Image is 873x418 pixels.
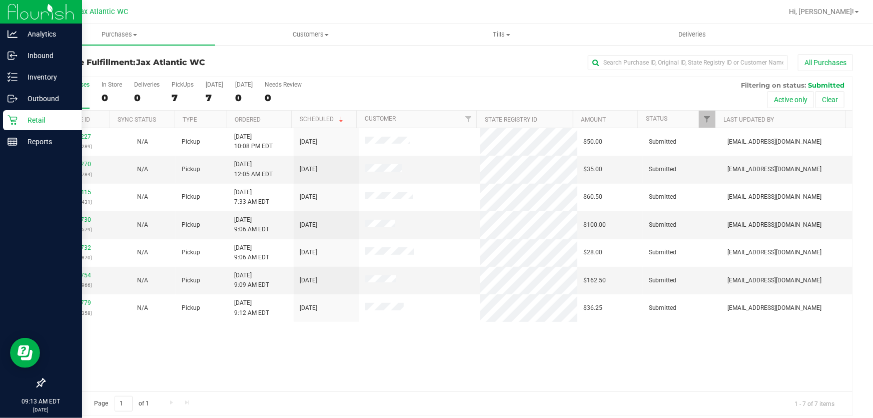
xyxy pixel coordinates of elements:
[18,71,78,83] p: Inventory
[727,165,821,174] span: [EMAIL_ADDRESS][DOMAIN_NAME]
[137,166,148,173] span: Not Applicable
[18,114,78,126] p: Retail
[183,116,197,123] a: Type
[86,396,158,411] span: Page of 1
[741,81,806,89] span: Filtering on status:
[460,111,476,128] a: Filter
[137,137,148,147] button: N/A
[137,138,148,145] span: Not Applicable
[137,221,148,228] span: Not Applicable
[583,192,602,202] span: $60.50
[137,304,148,311] span: Not Applicable
[665,30,720,39] span: Deliveries
[182,303,200,313] span: Pickup
[5,397,78,406] p: 09:13 AM EDT
[8,29,18,39] inline-svg: Analytics
[182,276,200,285] span: Pickup
[727,192,821,202] span: [EMAIL_ADDRESS][DOMAIN_NAME]
[8,51,18,61] inline-svg: Inbound
[649,276,677,285] span: Submitted
[18,28,78,40] p: Analytics
[137,192,148,202] button: N/A
[8,115,18,125] inline-svg: Retail
[815,91,844,108] button: Clear
[407,30,597,39] span: Tills
[215,24,406,45] a: Customers
[102,81,122,88] div: In Store
[206,81,223,88] div: [DATE]
[727,220,821,230] span: [EMAIL_ADDRESS][DOMAIN_NAME]
[137,277,148,284] span: Not Applicable
[649,303,677,313] span: Submitted
[727,276,821,285] span: [EMAIL_ADDRESS][DOMAIN_NAME]
[18,136,78,148] p: Reports
[649,137,677,147] span: Submitted
[300,276,317,285] span: [DATE]
[597,24,788,45] a: Deliveries
[137,276,148,285] button: N/A
[115,396,133,411] input: 1
[649,248,677,257] span: Submitted
[235,92,253,104] div: 0
[649,220,677,230] span: Submitted
[44,58,314,67] h3: Purchase Fulfillment:
[8,137,18,147] inline-svg: Reports
[786,396,842,411] span: 1 - 7 of 7 items
[300,165,317,174] span: [DATE]
[649,192,677,202] span: Submitted
[581,116,606,123] a: Amount
[137,165,148,174] button: N/A
[300,137,317,147] span: [DATE]
[134,92,160,104] div: 0
[234,271,269,290] span: [DATE] 9:09 AM EDT
[182,220,200,230] span: Pickup
[300,116,345,123] a: Scheduled
[724,116,774,123] a: Last Updated By
[300,248,317,257] span: [DATE]
[172,81,194,88] div: PickUps
[137,193,148,200] span: Not Applicable
[583,220,606,230] span: $100.00
[727,137,821,147] span: [EMAIL_ADDRESS][DOMAIN_NAME]
[5,406,78,413] p: [DATE]
[10,338,40,368] iframe: Resource center
[182,192,200,202] span: Pickup
[172,92,194,104] div: 7
[727,248,821,257] span: [EMAIL_ADDRESS][DOMAIN_NAME]
[583,303,602,313] span: $36.25
[8,94,18,104] inline-svg: Outbound
[137,249,148,256] span: Not Applicable
[216,30,406,39] span: Customers
[102,92,122,104] div: 0
[24,30,215,39] span: Purchases
[300,303,317,313] span: [DATE]
[365,115,396,122] a: Customer
[699,111,715,128] a: Filter
[234,132,273,151] span: [DATE] 10:08 PM EDT
[485,116,537,123] a: State Registry ID
[234,298,269,317] span: [DATE] 9:12 AM EDT
[583,165,602,174] span: $35.00
[206,92,223,104] div: 7
[235,116,261,123] a: Ordered
[646,115,667,122] a: Status
[300,220,317,230] span: [DATE]
[789,8,854,16] span: Hi, [PERSON_NAME]!
[118,116,156,123] a: Sync Status
[265,81,302,88] div: Needs Review
[767,91,814,108] button: Active only
[583,276,606,285] span: $162.50
[182,137,200,147] span: Pickup
[649,165,677,174] span: Submitted
[798,54,853,71] button: All Purchases
[76,8,128,16] span: Jax Atlantic WC
[182,165,200,174] span: Pickup
[136,58,205,67] span: Jax Atlantic WC
[265,92,302,104] div: 0
[235,81,253,88] div: [DATE]
[300,192,317,202] span: [DATE]
[583,137,602,147] span: $50.00
[18,93,78,105] p: Outbound
[18,50,78,62] p: Inbound
[234,188,269,207] span: [DATE] 7:33 AM EDT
